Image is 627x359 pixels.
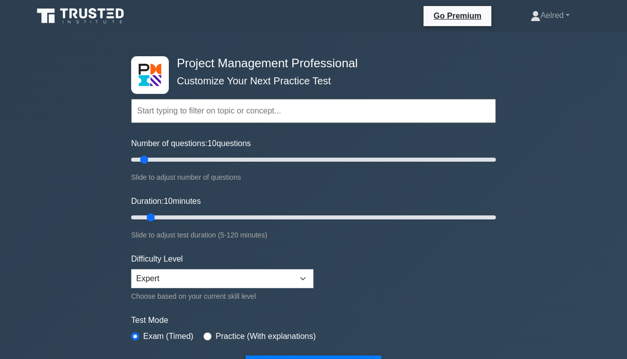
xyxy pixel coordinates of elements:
label: Number of questions: questions [131,138,251,150]
a: Go Premium [428,10,487,22]
label: Practice (With explanations) [216,330,316,342]
label: Difficulty Level [131,253,183,265]
span: 10 [207,139,217,148]
a: Aelred [506,6,594,26]
span: 10 [164,197,173,205]
label: Test Mode [131,314,496,326]
div: Slide to adjust number of questions [131,171,496,183]
label: Exam (Timed) [143,330,193,342]
input: Start typing to filter on topic or concept... [131,99,496,123]
div: Slide to adjust test duration (5-120 minutes) [131,229,496,241]
div: Choose based on your current skill level [131,290,313,302]
h4: Project Management Professional [173,56,447,71]
label: Duration: minutes [131,195,201,207]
